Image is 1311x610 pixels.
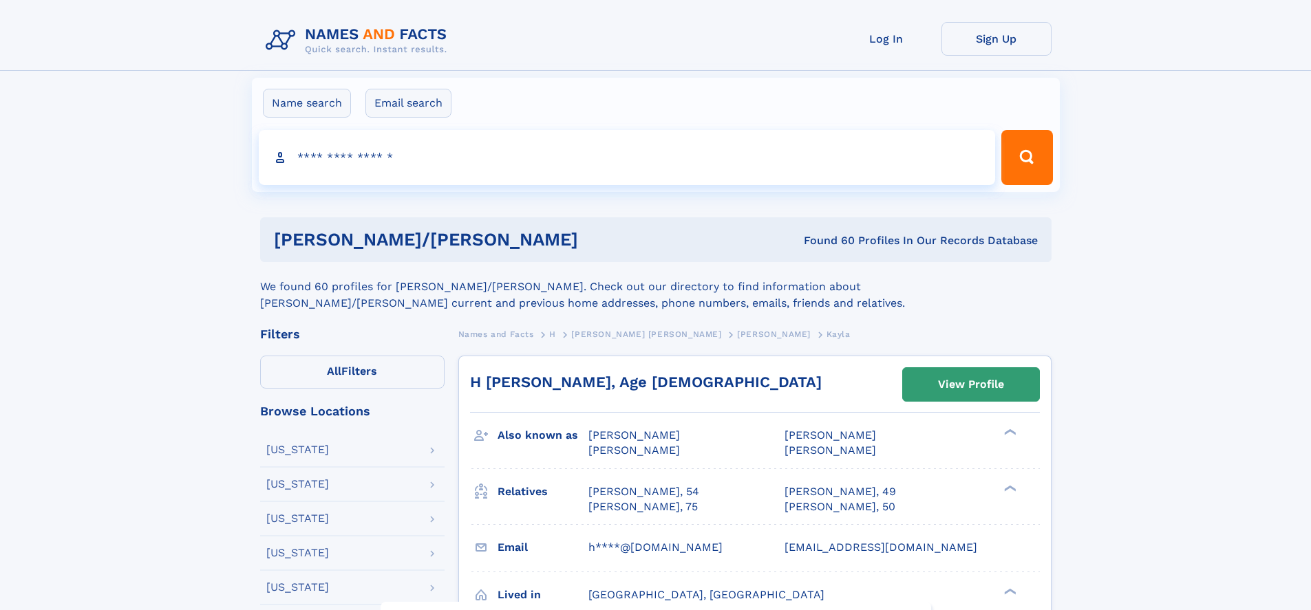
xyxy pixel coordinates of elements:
[1001,130,1052,185] button: Search Button
[263,89,351,118] label: Name search
[571,325,721,342] a: [PERSON_NAME] [PERSON_NAME]
[785,499,895,514] a: [PERSON_NAME], 50
[498,583,588,607] h3: Lived in
[458,325,534,342] a: Names and Facts
[588,444,680,457] span: [PERSON_NAME]
[827,329,851,339] span: Kayla
[260,405,445,417] div: Browse Locations
[549,325,556,342] a: H
[785,444,876,457] span: [PERSON_NAME]
[266,479,329,490] div: [US_STATE]
[260,328,445,340] div: Filters
[259,130,996,185] input: search input
[588,588,824,601] span: [GEOGRAPHIC_DATA], [GEOGRAPHIC_DATA]
[691,233,1038,248] div: Found 60 Profiles In Our Records Database
[785,484,896,499] a: [PERSON_NAME], 49
[785,428,876,442] span: [PERSON_NAME]
[588,484,699,499] a: [PERSON_NAME], 54
[571,329,721,339] span: [PERSON_NAME] [PERSON_NAME]
[274,231,691,248] h1: [PERSON_NAME]/[PERSON_NAME]
[260,262,1052,312] div: We found 60 profiles for [PERSON_NAME]/[PERSON_NAME]. Check out our directory to find information...
[266,582,329,593] div: [US_STATE]
[266,444,329,455] div: [US_STATE]
[365,89,451,118] label: Email search
[498,424,588,447] h3: Also known as
[549,329,556,339] span: H
[498,480,588,503] h3: Relatives
[470,373,822,391] a: H [PERSON_NAME], Age [DEMOGRAPHIC_DATA]
[941,22,1052,56] a: Sign Up
[831,22,941,56] a: Log In
[498,536,588,559] h3: Email
[785,541,977,554] span: [EMAIL_ADDRESS][DOMAIN_NAME]
[938,369,1004,400] div: View Profile
[327,364,341,378] span: All
[903,368,1039,401] a: View Profile
[1001,483,1017,492] div: ❯
[737,325,811,342] a: [PERSON_NAME]
[260,22,458,59] img: Logo Names and Facts
[588,499,698,514] a: [PERSON_NAME], 75
[1001,428,1017,437] div: ❯
[266,547,329,558] div: [US_STATE]
[1001,587,1017,596] div: ❯
[588,428,680,442] span: [PERSON_NAME]
[737,329,811,339] span: [PERSON_NAME]
[260,356,445,389] label: Filters
[266,513,329,524] div: [US_STATE]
